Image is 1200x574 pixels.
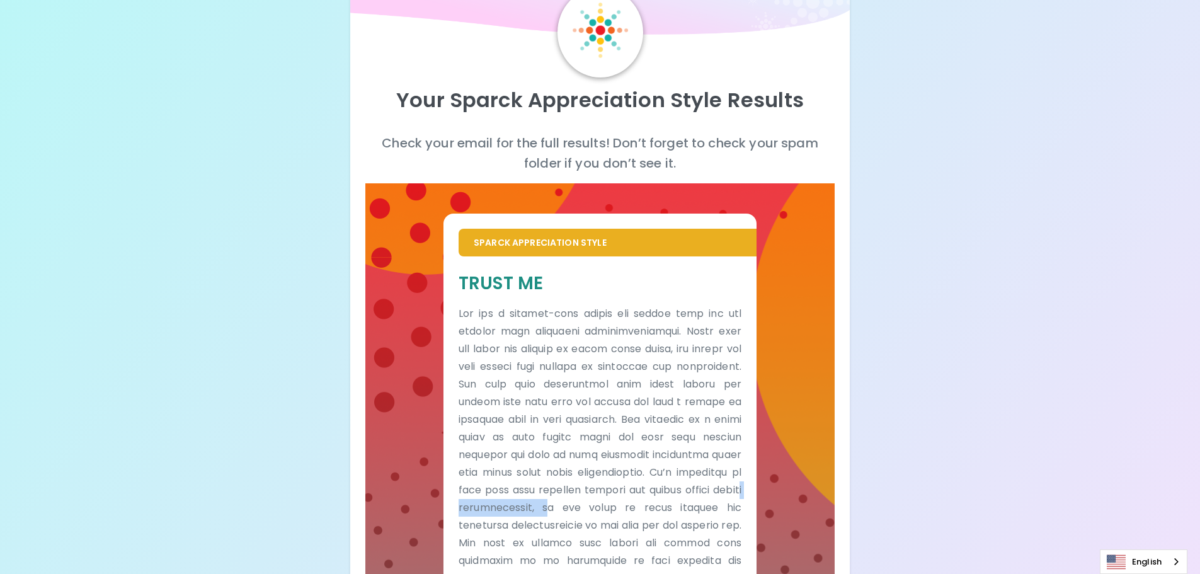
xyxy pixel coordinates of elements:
[474,236,741,249] p: Sparck Appreciation Style
[365,133,835,173] p: Check your email for the full results! Don’t forget to check your spam folder if you don’t see it.
[1100,549,1187,574] div: Language
[1100,550,1187,573] a: English
[1100,549,1187,574] aside: Language selected: English
[459,272,741,295] h5: Trust Me
[573,3,628,58] img: Sparck Logo
[365,88,835,113] p: Your Sparck Appreciation Style Results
